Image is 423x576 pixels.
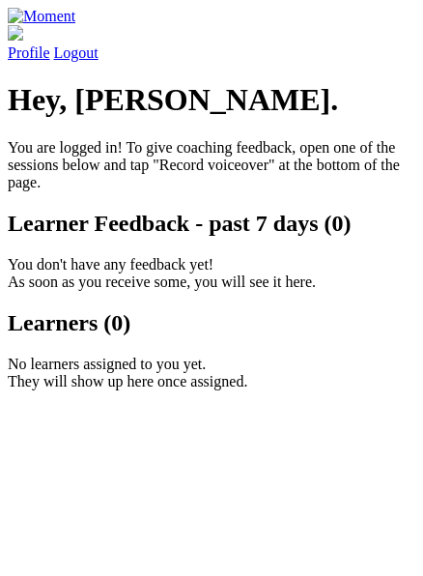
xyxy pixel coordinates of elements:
[54,44,99,61] a: Logout
[8,25,23,41] img: default_avatar-b4e2223d03051bc43aaaccfb402a43260a3f17acc7fafc1603fdf008d6cba3c9.png
[8,139,415,191] p: You are logged in! To give coaching feedback, open one of the sessions below and tap "Record voic...
[8,356,415,390] p: No learners assigned to you yet. They will show up here once assigned.
[8,82,415,118] h1: Hey, [PERSON_NAME].
[8,8,75,25] img: Moment
[8,25,415,61] a: Profile
[8,310,415,336] h2: Learners (0)
[8,256,415,291] p: You don't have any feedback yet! As soon as you receive some, you will see it here.
[8,211,415,237] h2: Learner Feedback - past 7 days (0)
